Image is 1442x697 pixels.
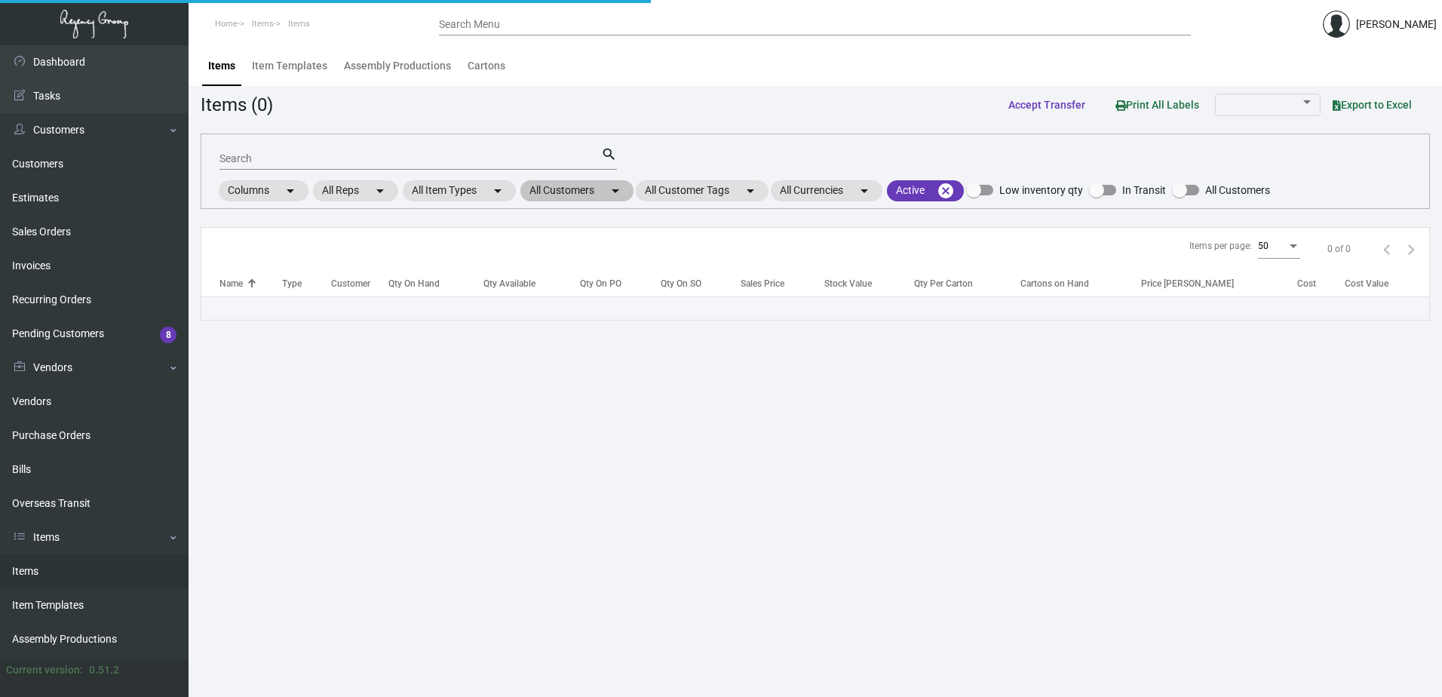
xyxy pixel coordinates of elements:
[1008,99,1085,111] span: Accept Transfer
[580,277,621,290] div: Qty On PO
[1141,277,1234,290] div: Price [PERSON_NAME]
[331,270,388,296] th: Customer
[1258,241,1269,251] span: 50
[208,58,235,74] div: Items
[219,277,282,290] div: Name
[489,182,507,200] mat-icon: arrow_drop_down
[371,182,389,200] mat-icon: arrow_drop_down
[215,19,238,29] span: Home
[887,180,964,201] mat-chip: Active
[741,182,759,200] mat-icon: arrow_drop_down
[996,91,1097,118] button: Accept Transfer
[937,182,955,200] mat-icon: cancel
[914,277,1020,290] div: Qty Per Carton
[914,277,973,290] div: Qty Per Carton
[1356,17,1437,32] div: [PERSON_NAME]
[741,277,825,290] div: Sales Price
[1115,99,1199,111] span: Print All Labels
[824,277,914,290] div: Stock Value
[219,277,243,290] div: Name
[483,277,580,290] div: Qty Available
[483,277,535,290] div: Qty Available
[999,181,1083,199] span: Low inventory qty
[1375,237,1399,261] button: Previous page
[636,180,769,201] mat-chip: All Customer Tags
[1020,277,1089,290] div: Cartons on Hand
[1323,11,1350,38] img: admin@bootstrapmaster.com
[1345,277,1388,290] div: Cost Value
[252,19,274,29] span: Items
[468,58,505,74] div: Cartons
[601,146,617,164] mat-icon: search
[1327,242,1351,256] div: 0 of 0
[201,91,273,118] div: Items (0)
[824,277,872,290] div: Stock Value
[661,277,741,290] div: Qty On SO
[388,277,440,290] div: Qty On Hand
[281,182,299,200] mat-icon: arrow_drop_down
[1321,91,1424,118] button: Export to Excel
[282,277,302,290] div: Type
[252,58,327,74] div: Item Templates
[1297,277,1345,290] div: Cost
[344,58,451,74] div: Assembly Productions
[388,277,483,290] div: Qty On Hand
[403,180,516,201] mat-chip: All Item Types
[1399,237,1423,261] button: Next page
[219,180,308,201] mat-chip: Columns
[313,180,398,201] mat-chip: All Reps
[1345,277,1429,290] div: Cost Value
[1258,241,1300,252] mat-select: Items per page:
[855,182,873,200] mat-icon: arrow_drop_down
[6,662,83,678] div: Current version:
[1103,91,1211,118] button: Print All Labels
[1141,277,1297,290] div: Price [PERSON_NAME]
[1297,277,1316,290] div: Cost
[1333,99,1412,111] span: Export to Excel
[1122,181,1166,199] span: In Transit
[606,182,624,200] mat-icon: arrow_drop_down
[282,277,331,290] div: Type
[288,19,310,29] span: Items
[1020,277,1141,290] div: Cartons on Hand
[741,277,784,290] div: Sales Price
[661,277,701,290] div: Qty On SO
[520,180,634,201] mat-chip: All Customers
[1205,181,1270,199] span: All Customers
[771,180,882,201] mat-chip: All Currencies
[1189,239,1252,253] div: Items per page:
[89,662,119,678] div: 0.51.2
[580,277,661,290] div: Qty On PO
